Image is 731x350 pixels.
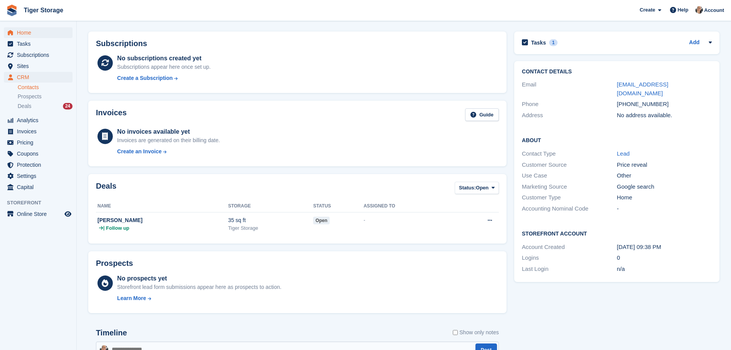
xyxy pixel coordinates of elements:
span: Settings [17,171,63,181]
a: menu [4,159,73,170]
a: menu [4,171,73,181]
span: Home [17,27,63,38]
img: stora-icon-8386f47178a22dfd0bd8f6a31ec36ba5ce8667c1dd55bd0f319d3a0aa187defe.svg [6,5,18,16]
span: Coupons [17,148,63,159]
span: | [103,224,104,232]
div: Create an Invoice [117,148,162,156]
a: Contacts [18,84,73,91]
h2: About [522,136,712,144]
a: menu [4,182,73,192]
span: Online Store [17,209,63,219]
a: Prospects [18,93,73,101]
div: Subscriptions appear here once set up. [117,63,211,71]
a: menu [4,27,73,38]
h2: Contact Details [522,69,712,75]
span: Subscriptions [17,50,63,60]
div: No subscriptions created yet [117,54,211,63]
input: Show only notes [453,328,458,337]
span: Create [640,6,655,14]
span: Prospects [18,93,41,100]
div: Customer Source [522,161,617,169]
div: 1 [549,39,558,46]
div: Storefront lead form submissions appear here as prospects to action. [117,283,281,291]
div: [PERSON_NAME] [97,216,228,224]
div: Google search [617,182,712,191]
div: Phone [522,100,617,109]
th: Assigned to [363,200,453,212]
a: menu [4,61,73,71]
h2: Storefront Account [522,229,712,237]
a: menu [4,209,73,219]
span: Help [678,6,688,14]
h2: Tasks [531,39,546,46]
div: Last Login [522,265,617,274]
span: CRM [17,72,63,83]
div: Other [617,171,712,180]
div: 35 sq ft [228,216,313,224]
span: Pricing [17,137,63,148]
a: menu [4,38,73,49]
div: Address [522,111,617,120]
span: Account [704,7,724,14]
div: Contact Type [522,149,617,158]
h2: Timeline [96,328,127,337]
h2: Deals [96,182,116,196]
span: Protection [17,159,63,170]
span: Sites [17,61,63,71]
h2: Prospects [96,259,133,268]
div: No prospects yet [117,274,281,283]
a: Preview store [63,209,73,219]
span: Invoices [17,126,63,137]
div: 0 [617,254,712,262]
div: - [363,216,453,224]
th: Storage [228,200,313,212]
a: menu [4,126,73,137]
span: Storefront [7,199,76,207]
th: Status [313,200,363,212]
a: Guide [465,108,499,121]
span: Capital [17,182,63,192]
button: Status: Open [455,182,499,194]
div: Price reveal [617,161,712,169]
div: Use Case [522,171,617,180]
span: open [313,217,330,224]
div: - [617,204,712,213]
th: Name [96,200,228,212]
label: Show only notes [453,328,499,337]
a: menu [4,137,73,148]
a: Create an Invoice [117,148,220,156]
div: Customer Type [522,193,617,202]
span: Tasks [17,38,63,49]
span: Follow up [106,224,129,232]
div: Accounting Nominal Code [522,204,617,213]
span: Deals [18,103,31,110]
a: Add [689,38,700,47]
div: Home [617,193,712,202]
div: n/a [617,265,712,274]
h2: Subscriptions [96,39,499,48]
div: Tiger Storage [228,224,313,232]
div: No invoices available yet [117,127,220,136]
div: Learn More [117,294,146,302]
div: No address available. [617,111,712,120]
a: Tiger Storage [21,4,66,17]
span: Open [476,184,488,192]
div: Marketing Source [522,182,617,191]
a: menu [4,72,73,83]
a: Deals 24 [18,102,73,110]
div: Invoices are generated on their billing date. [117,136,220,144]
span: Status: [459,184,476,192]
a: menu [4,50,73,60]
div: [PHONE_NUMBER] [617,100,712,109]
a: menu [4,115,73,126]
h2: Invoices [96,108,127,121]
a: [EMAIL_ADDRESS][DOMAIN_NAME] [617,81,668,96]
div: Email [522,80,617,98]
div: [DATE] 09:38 PM [617,243,712,252]
a: Lead [617,150,630,157]
a: Learn More [117,294,281,302]
div: 24 [63,103,73,109]
div: Logins [522,254,617,262]
div: Account Created [522,243,617,252]
img: Becky Martin [695,6,703,14]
